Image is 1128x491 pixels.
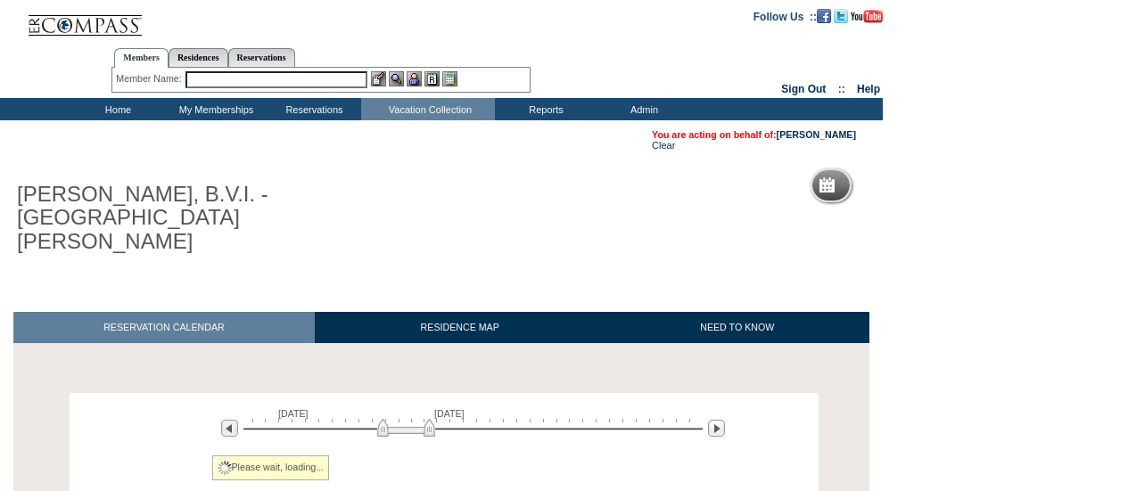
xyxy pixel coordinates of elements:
span: You are acting on behalf of: [652,129,856,140]
img: Reservations [424,71,440,86]
a: [PERSON_NAME] [777,129,856,140]
a: Reservations [228,48,295,67]
td: Admin [593,98,691,120]
td: Reservations [263,98,361,120]
img: b_edit.gif [371,71,386,86]
h1: [PERSON_NAME], B.V.I. - [GEOGRAPHIC_DATA][PERSON_NAME] [13,179,413,257]
a: RESERVATION CALENDAR [13,312,315,343]
td: Follow Us :: [753,9,817,23]
a: Subscribe to our YouTube Channel [851,10,883,20]
img: Previous [221,420,238,437]
div: Member Name: [116,71,185,86]
img: Subscribe to our YouTube Channel [851,10,883,23]
a: Follow us on Twitter [834,10,848,20]
a: Clear [652,140,675,151]
td: Reports [495,98,593,120]
td: Vacation Collection [361,98,495,120]
img: b_calculator.gif [442,71,457,86]
td: My Memberships [165,98,263,120]
div: Please wait, loading... [212,455,330,480]
img: Next [708,420,725,437]
img: spinner2.gif [218,461,232,475]
img: View [389,71,404,86]
a: Residences [169,48,228,67]
span: [DATE] [434,408,465,419]
span: [DATE] [278,408,309,419]
a: RESIDENCE MAP [315,312,605,343]
img: Follow us on Twitter [834,9,848,23]
td: Home [67,98,165,120]
h5: Reservation Calendar [842,180,978,192]
span: :: [838,83,845,95]
a: Members [114,48,169,68]
a: NEED TO KNOW [605,312,869,343]
a: Help [857,83,880,95]
a: Sign Out [781,83,826,95]
a: Become our fan on Facebook [817,10,831,20]
img: Become our fan on Facebook [817,9,831,23]
img: Impersonate [407,71,422,86]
